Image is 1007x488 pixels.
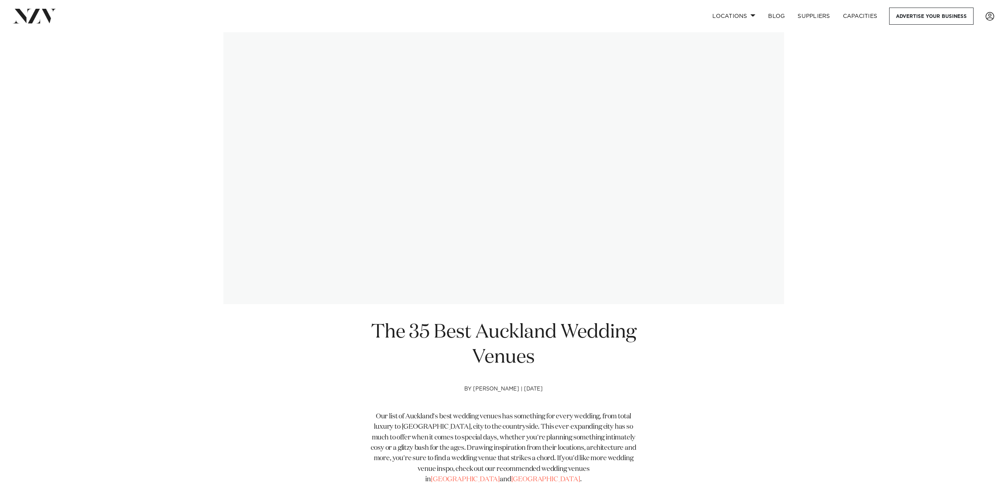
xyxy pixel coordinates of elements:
p: Our list of Auckland's best wedding venues has something for every wedding, from total luxury to ... [368,412,640,485]
h4: by [PERSON_NAME] | [DATE] [368,386,640,412]
a: Advertise your business [889,8,974,25]
img: nzv-logo.png [13,9,56,23]
h1: The 35 Best Auckland Wedding Venues [368,320,640,370]
a: Locations [706,8,762,25]
a: [GEOGRAPHIC_DATA] [511,476,580,483]
a: BLOG [762,8,791,25]
a: Capacities [837,8,884,25]
a: SUPPLIERS [791,8,836,25]
a: [GEOGRAPHIC_DATA] [431,476,500,483]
